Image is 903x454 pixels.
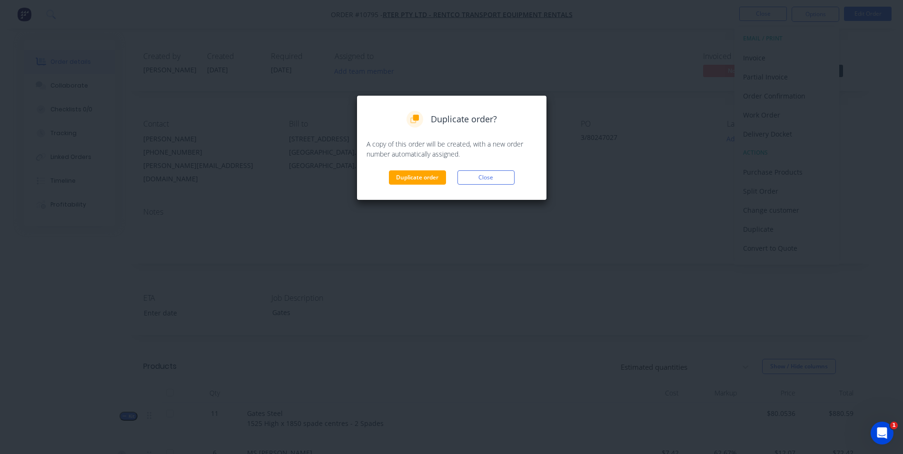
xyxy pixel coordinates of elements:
p: A copy of this order will be created, with a new order number automatically assigned. [367,139,537,159]
button: Close [457,170,515,185]
span: 1 [890,422,898,429]
iframe: Intercom live chat [871,422,893,444]
button: Duplicate order [389,170,446,185]
span: Duplicate order? [431,113,497,126]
